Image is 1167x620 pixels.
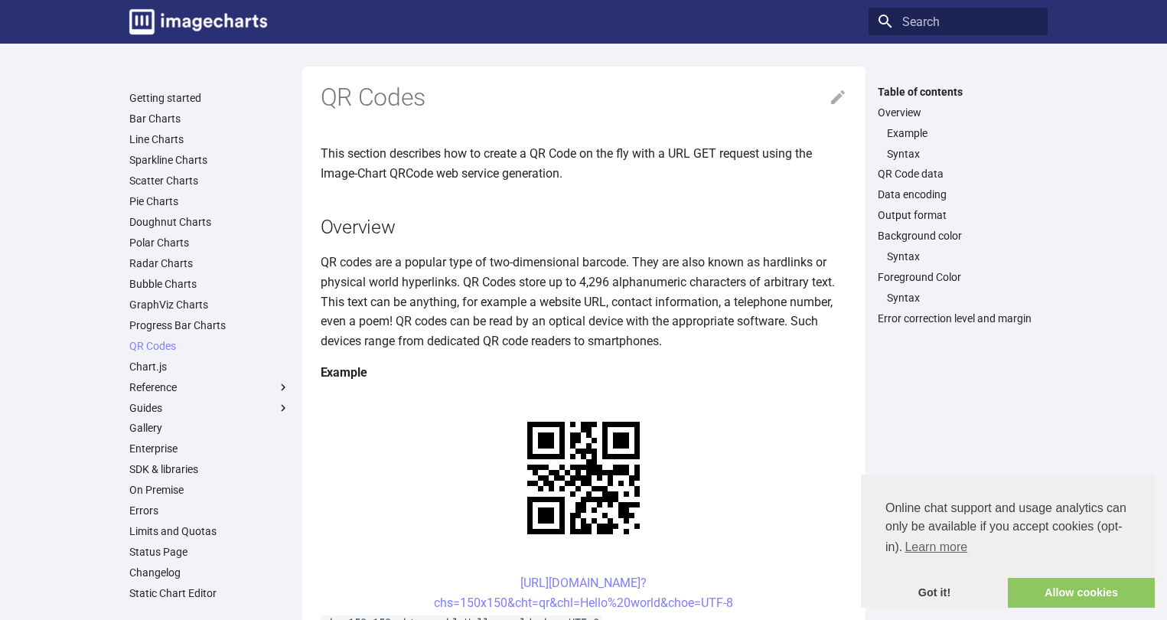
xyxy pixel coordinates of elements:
[129,174,290,188] a: Scatter Charts
[129,132,290,146] a: Line Charts
[878,270,1038,284] a: Foreground Color
[878,188,1038,201] a: Data encoding
[129,153,290,167] a: Sparkline Charts
[321,363,847,383] h4: Example
[129,215,290,229] a: Doughnut Charts
[129,112,290,126] a: Bar Charts
[129,194,290,208] a: Pie Charts
[861,475,1155,608] div: cookieconsent
[902,536,970,559] a: learn more about cookies
[129,256,290,270] a: Radar Charts
[129,524,290,538] a: Limits and Quotas
[129,236,290,250] a: Polar Charts
[129,401,290,415] label: Guides
[129,483,290,497] a: On Premise
[869,8,1048,35] input: Search
[321,144,847,183] p: This section describes how to create a QR Code on the fly with a URL GET request using the Image-...
[878,167,1038,181] a: QR Code data
[878,291,1038,305] nav: Foreground Color
[129,298,290,312] a: GraphViz Charts
[887,126,1038,140] a: Example
[129,566,290,579] a: Changelog
[321,82,847,114] h1: QR Codes
[869,85,1048,326] nav: Table of contents
[434,576,733,610] a: [URL][DOMAIN_NAME]?chs=150x150&cht=qr&chl=Hello%20world&choe=UTF-8
[878,208,1038,222] a: Output format
[1008,578,1155,609] a: allow cookies
[321,253,847,351] p: QR codes are a popular type of two-dimensional barcode. They are also known as hardlinks or physi...
[129,442,290,455] a: Enterprise
[885,499,1130,559] span: Online chat support and usage analytics can only be available if you accept cookies (opt-in).
[129,277,290,291] a: Bubble Charts
[887,291,1038,305] a: Syntax
[129,421,290,435] a: Gallery
[878,126,1038,161] nav: Overview
[878,106,1038,119] a: Overview
[129,91,290,105] a: Getting started
[878,229,1038,243] a: Background color
[123,3,273,41] a: Image-Charts documentation
[129,504,290,517] a: Errors
[129,339,290,353] a: QR Codes
[500,395,667,561] img: chart
[129,318,290,332] a: Progress Bar Charts
[129,545,290,559] a: Status Page
[129,9,267,34] img: logo
[321,214,847,240] h2: Overview
[129,380,290,394] label: Reference
[129,360,290,374] a: Chart.js
[869,85,1048,99] label: Table of contents
[861,578,1008,609] a: dismiss cookie message
[887,250,1038,263] a: Syntax
[887,147,1038,161] a: Syntax
[129,586,290,600] a: Static Chart Editor
[129,462,290,476] a: SDK & libraries
[878,312,1038,325] a: Error correction level and margin
[878,250,1038,263] nav: Background color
